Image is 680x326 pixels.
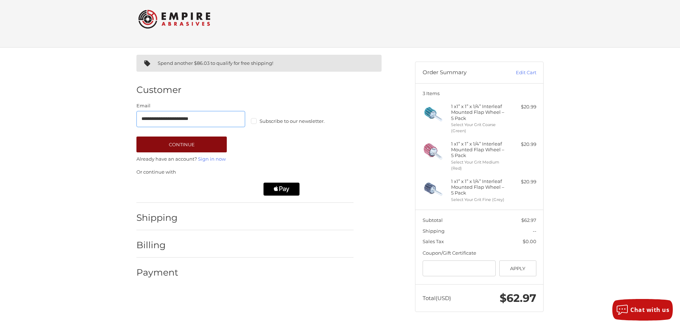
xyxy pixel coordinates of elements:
h4: 1 x 1” x 1” x 1/4” Interleaf Mounted Flap Wheel – 5 Pack [451,103,506,121]
a: Sign in now [198,156,226,162]
h2: Billing [136,240,179,251]
span: Subtotal [423,217,443,223]
label: Email [136,102,245,110]
span: $62.97 [500,291,536,305]
iframe: PayPal-paypal [134,183,192,196]
button: Continue [136,137,227,152]
h2: Shipping [136,212,179,223]
li: Select Your Grit Coarse (Green) [451,122,506,134]
li: Select Your Grit Fine (Grey) [451,197,506,203]
div: $20.99 [508,103,536,111]
span: Shipping [423,228,445,234]
div: Coupon/Gift Certificate [423,250,536,257]
button: Chat with us [612,299,673,321]
div: $20.99 [508,141,536,148]
p: Or continue with [136,169,353,176]
h3: Order Summary [423,69,500,76]
div: $20.99 [508,178,536,186]
h2: Payment [136,267,179,278]
span: Sales Tax [423,238,444,244]
h2: Customer [136,84,181,95]
iframe: PayPal-paylater [199,183,256,196]
h3: 3 Items [423,90,536,96]
input: Gift Certificate or Coupon Code [423,260,496,277]
img: Empire Abrasives [138,5,210,33]
a: Edit Cart [500,69,536,76]
span: Total (USD) [423,295,451,302]
h4: 1 x 1” x 1” x 1/4” Interleaf Mounted Flap Wheel – 5 Pack [451,178,506,196]
button: Apply [499,260,536,277]
span: $62.97 [521,217,536,223]
span: Subscribe to our newsletter. [260,118,325,124]
h4: 1 x 1” x 1” x 1/4” Interleaf Mounted Flap Wheel – 5 Pack [451,141,506,158]
li: Select Your Grit Medium (Red) [451,159,506,171]
span: $0.00 [523,238,536,244]
span: Chat with us [630,306,669,314]
span: -- [533,228,536,234]
p: Already have an account? [136,156,353,163]
span: Spend another $86.03 to qualify for free shipping! [158,60,273,66]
